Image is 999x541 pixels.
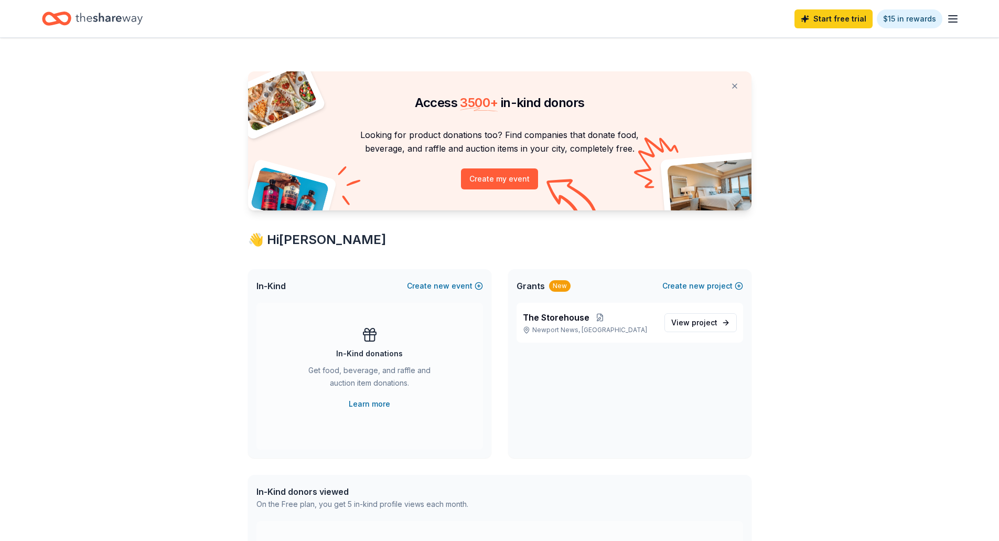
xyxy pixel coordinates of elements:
[298,364,441,394] div: Get food, beverage, and raffle and auction item donations.
[407,280,483,292] button: Createnewevent
[877,9,942,28] a: $15 in rewards
[664,313,737,332] a: View project
[415,95,585,110] span: Access in-kind donors
[794,9,873,28] a: Start free trial
[662,280,743,292] button: Createnewproject
[434,280,449,292] span: new
[256,280,286,292] span: In-Kind
[671,316,717,329] span: View
[256,498,468,511] div: On the Free plan, you get 5 in-kind profile views each month.
[523,326,656,334] p: Newport News, [GEOGRAPHIC_DATA]
[336,347,403,360] div: In-Kind donations
[523,311,589,324] span: The Storehouse
[256,485,468,498] div: In-Kind donors viewed
[549,280,571,292] div: New
[248,231,751,248] div: 👋 Hi [PERSON_NAME]
[517,280,545,292] span: Grants
[689,280,705,292] span: new
[692,318,717,327] span: project
[42,6,143,31] a: Home
[261,128,739,156] p: Looking for product donations too? Find companies that donate food, beverage, and raffle and auct...
[546,179,599,218] img: Curvy arrow
[349,398,390,410] a: Learn more
[236,65,318,132] img: Pizza
[460,95,498,110] span: 3500 +
[461,168,538,189] button: Create my event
